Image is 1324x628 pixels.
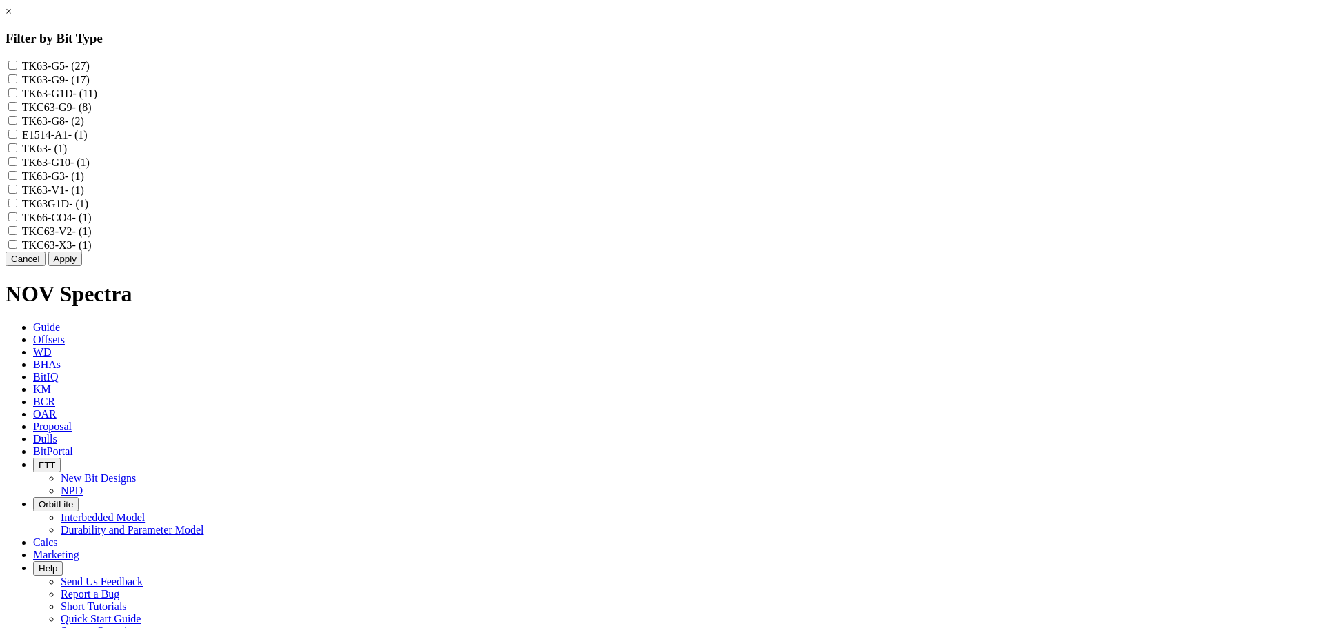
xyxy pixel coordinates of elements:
[33,421,72,432] span: Proposal
[33,371,58,383] span: BitIQ
[33,536,58,548] span: Calcs
[6,252,46,266] button: Cancel
[65,170,84,182] span: - (1)
[33,358,61,370] span: BHAs
[72,239,92,251] span: - (1)
[33,445,73,457] span: BitPortal
[72,88,97,99] span: - (11)
[33,383,51,395] span: KM
[6,31,1318,46] h3: Filter by Bit Type
[22,225,92,237] label: TKC63-V2
[39,499,73,509] span: OrbitLite
[39,460,55,470] span: FTT
[65,60,90,72] span: - (27)
[22,129,88,141] label: E1514-A1
[33,346,52,358] span: WD
[48,143,67,154] span: - (1)
[65,184,84,196] span: - (1)
[65,115,84,127] span: - (2)
[22,60,90,72] label: TK63-G5
[22,170,84,182] label: TK63-G3
[22,156,90,168] label: TK63-G10
[22,198,88,210] label: TK63G1D
[6,6,12,17] a: ×
[61,588,119,600] a: Report a Bug
[65,74,90,85] span: - (17)
[69,198,88,210] span: - (1)
[33,334,65,345] span: Offsets
[22,143,67,154] label: TK63
[61,472,136,484] a: New Bit Designs
[70,156,90,168] span: - (1)
[33,321,60,333] span: Guide
[33,396,55,407] span: BCR
[6,281,1318,307] h1: NOV Spectra
[22,212,92,223] label: TK66-CO4
[39,563,57,574] span: Help
[33,549,79,560] span: Marketing
[61,485,83,496] a: NPD
[72,225,92,237] span: - (1)
[22,184,84,196] label: TK63-V1
[72,212,92,223] span: - (1)
[61,600,127,612] a: Short Tutorials
[61,511,145,523] a: Interbedded Model
[22,74,90,85] label: TK63-G9
[48,252,82,266] button: Apply
[61,576,143,587] a: Send Us Feedback
[22,101,92,113] label: TKC63-G9
[33,433,57,445] span: Dulls
[68,129,88,141] span: - (1)
[33,408,57,420] span: OAR
[61,613,141,625] a: Quick Start Guide
[72,101,92,113] span: - (8)
[61,524,204,536] a: Durability and Parameter Model
[22,115,84,127] label: TK63-G8
[22,239,92,251] label: TKC63-X3
[22,88,97,99] label: TK63-G1D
